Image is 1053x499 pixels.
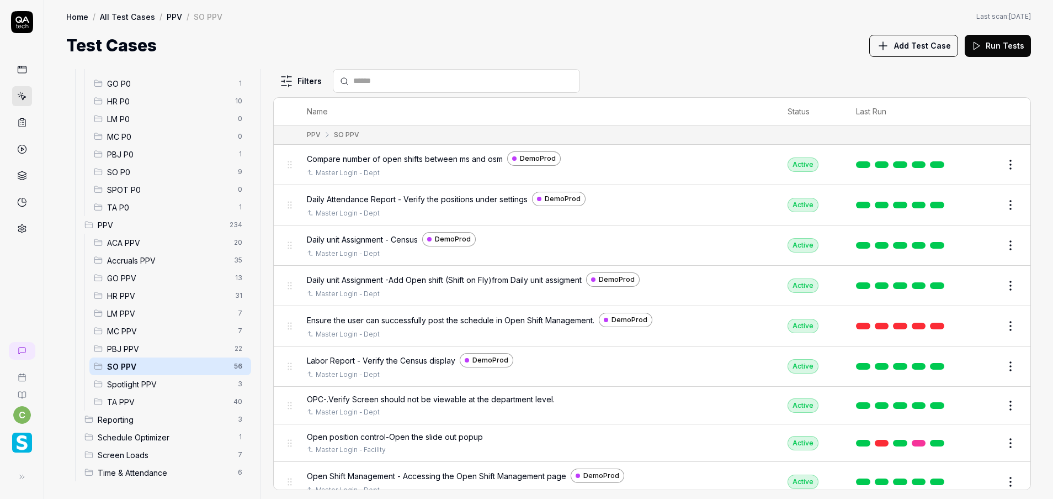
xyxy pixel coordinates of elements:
[845,98,960,125] th: Last Run
[107,343,228,355] span: PBJ PPV
[4,382,39,400] a: Documentation
[233,377,247,391] span: 3
[777,98,845,125] th: Status
[1009,12,1031,20] time: [DATE]
[100,11,155,22] a: All Test Cases
[545,194,581,204] span: DemoProd
[98,467,231,479] span: Time & Attendance
[472,355,508,365] span: DemoProd
[599,275,635,285] span: DemoProd
[80,428,251,446] div: Drag to reorderSchedule Optimizer1
[107,202,231,213] span: TA P0
[89,375,251,393] div: Drag to reorderSpotlight PPV3
[4,424,39,455] button: Smartlinx Logo
[89,198,251,216] div: Drag to reorderTA P01
[307,274,582,286] span: Daily unit Assignment -Add Open shift (Shift on Fly)from Daily unit assigment
[89,145,251,163] div: Drag to reorderPBJ P01
[788,398,818,413] div: Active
[233,448,247,461] span: 7
[316,168,380,178] a: Master Login - Dept
[89,287,251,304] div: Drag to reorderHR PPV31
[66,33,157,58] h1: Test Cases
[80,464,251,481] div: Drag to reorderTime & Attendance6
[788,359,818,374] div: Active
[307,234,418,245] span: Daily unit Assignment - Census
[98,432,231,443] span: Schedule Optimizer
[316,445,386,455] a: Master Login - Facility
[89,181,251,198] div: Drag to reorderSPOT P00
[274,185,1030,225] tr: Daily Attendance Report - Verify the positions under settingsDemoProdMaster Login - DeptActive
[274,145,1030,185] tr: Compare number of open shifts between ms and osmDemoProdMaster Login - DeptActive
[107,308,231,319] span: LM PPV
[233,413,247,426] span: 3
[167,11,182,22] a: PPV
[307,153,503,165] span: Compare number of open shifts between ms and osm
[788,319,818,333] div: Active
[98,449,231,461] span: Screen Loads
[98,414,231,426] span: Reporting
[89,163,251,181] div: Drag to reorderSO P09
[316,208,380,218] a: Master Login - Dept
[583,471,619,481] span: DemoProd
[89,269,251,287] div: Drag to reorderGO PPV13
[89,322,251,340] div: Drag to reorderMC PPV7
[66,11,88,22] a: Home
[194,11,222,22] div: SO PPV
[307,355,455,366] span: Labor Report - Verify the Census display
[225,218,247,232] span: 234
[316,329,380,339] a: Master Login - Dept
[532,192,586,206] a: DemoProd
[274,225,1030,266] tr: Daily unit Assignment - CensusDemoProdMaster Login - DeptActive
[965,35,1031,57] button: Run Tests
[233,130,247,143] span: 0
[98,219,223,231] span: PPV
[93,11,95,22] div: /
[233,148,247,161] span: 1
[307,314,594,326] span: Ensure the user can successfully post the schedule in Open Shift Management.
[273,70,328,92] button: Filters
[13,406,31,424] button: c
[788,279,818,293] div: Active
[12,433,32,453] img: Smartlinx Logo
[334,130,359,140] div: SO PPV
[233,201,247,214] span: 1
[316,249,380,259] a: Master Login - Dept
[159,11,162,22] div: /
[788,475,818,489] div: Active
[233,183,247,196] span: 0
[231,289,247,302] span: 31
[107,361,227,372] span: SO PPV
[89,92,251,110] div: Drag to reorderHR P010
[788,157,818,172] div: Active
[788,436,818,450] div: Active
[274,387,1030,424] tr: OPC-.Verify Screen should not be viewable at the department level.Master Login - DeptActive
[869,35,958,57] button: Add Test Case
[80,216,251,234] div: Drag to reorderPPV234
[89,358,251,375] div: Drag to reorderSO PPV56
[89,340,251,358] div: Drag to reorderPBJ PPV22
[230,254,247,267] span: 35
[231,271,247,285] span: 13
[107,184,231,196] span: SPOT P0
[316,407,380,417] a: Master Login - Dept
[316,370,380,380] a: Master Login - Dept
[894,40,951,51] span: Add Test Case
[107,113,231,125] span: LM P0
[586,272,640,287] a: DemoProd
[788,198,818,212] div: Active
[307,193,528,205] span: Daily Attendance Report - Verify the positions under settings
[976,12,1031,22] span: Last scan:
[233,324,247,338] span: 7
[107,396,227,408] span: TA PPV
[231,94,247,108] span: 10
[107,379,231,390] span: Spotlight PPV
[233,165,247,178] span: 9
[233,77,247,90] span: 1
[233,466,247,479] span: 6
[230,342,247,355] span: 22
[788,238,818,253] div: Active
[599,313,652,327] a: DemoProd
[107,237,227,249] span: ACA PPV
[107,325,231,337] span: MC PPV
